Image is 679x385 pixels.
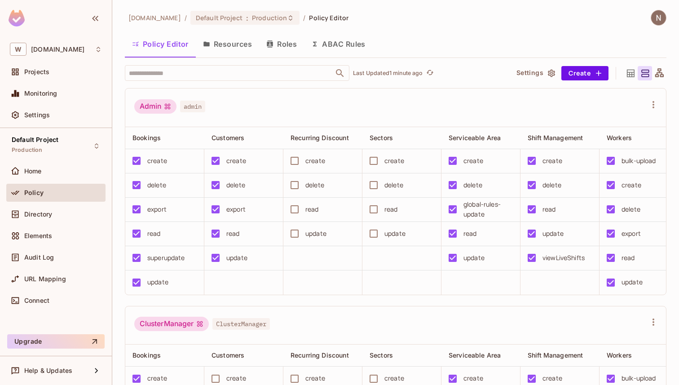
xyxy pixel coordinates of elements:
[134,317,209,331] div: ClusterManager
[303,13,305,22] li: /
[132,351,161,359] span: Bookings
[305,204,319,214] div: read
[528,351,583,359] span: Shift Management
[353,70,423,77] p: Last Updated 1 minute ago
[542,204,556,214] div: read
[651,10,666,25] img: Naman Malik
[622,373,656,383] div: bulk-upload
[622,229,641,239] div: export
[10,43,26,56] span: W
[24,232,52,239] span: Elements
[622,277,643,287] div: update
[147,373,167,383] div: create
[9,10,25,27] img: SReyMgAAAABJRU5ErkJggg==
[196,33,259,55] button: Resources
[24,68,49,75] span: Projects
[180,101,205,112] span: admin
[147,229,161,239] div: read
[384,204,398,214] div: read
[24,111,50,119] span: Settings
[513,66,558,80] button: Settings
[196,13,242,22] span: Default Project
[24,90,57,97] span: Monitoring
[24,297,49,304] span: Connect
[125,33,196,55] button: Policy Editor
[24,254,54,261] span: Audit Log
[147,277,168,287] div: update
[147,253,185,263] div: superupdate
[132,134,161,142] span: Bookings
[607,134,632,142] span: Workers
[226,229,240,239] div: read
[147,204,167,214] div: export
[463,199,513,219] div: global-rules-update
[463,373,483,383] div: create
[304,33,373,55] button: ABAC Rules
[607,351,632,359] span: Workers
[185,13,187,22] li: /
[463,156,483,166] div: create
[24,211,52,218] span: Directory
[226,156,246,166] div: create
[305,373,325,383] div: create
[246,14,249,22] span: :
[291,134,349,142] span: Recurring Discount
[259,33,304,55] button: Roles
[147,180,166,190] div: delete
[423,68,436,79] span: Click to refresh data
[370,351,393,359] span: Sectors
[24,168,42,175] span: Home
[542,156,562,166] div: create
[24,275,66,283] span: URL Mapping
[542,229,564,239] div: update
[226,373,246,383] div: create
[449,351,501,359] span: Serviceable Area
[291,351,349,359] span: Recurring Discount
[449,134,501,142] span: Serviceable Area
[305,156,325,166] div: create
[128,13,181,22] span: the active workspace
[463,180,482,190] div: delete
[463,229,477,239] div: read
[212,134,244,142] span: Customers
[305,229,326,239] div: update
[622,156,656,166] div: bulk-upload
[542,373,562,383] div: create
[384,156,404,166] div: create
[252,13,287,22] span: Production
[212,318,270,330] span: ClusterManager
[309,13,348,22] span: Policy Editor
[622,180,641,190] div: create
[12,136,58,143] span: Default Project
[384,373,404,383] div: create
[226,180,245,190] div: delete
[226,204,246,214] div: export
[31,46,84,53] span: Workspace: withpronto.com
[305,180,324,190] div: delete
[12,146,43,154] span: Production
[212,351,244,359] span: Customers
[561,66,608,80] button: Create
[542,253,585,263] div: viewLiveShifts
[7,334,105,349] button: Upgrade
[425,68,436,79] button: refresh
[622,204,640,214] div: delete
[134,99,176,114] div: Admin
[622,253,635,263] div: read
[147,156,167,166] div: create
[384,180,403,190] div: delete
[528,134,583,142] span: Shift Management
[334,67,346,80] button: Open
[463,253,485,263] div: update
[226,253,247,263] div: update
[542,180,561,190] div: delete
[24,367,72,374] span: Help & Updates
[426,69,434,78] span: refresh
[24,189,44,196] span: Policy
[370,134,393,142] span: Sectors
[384,229,406,239] div: update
